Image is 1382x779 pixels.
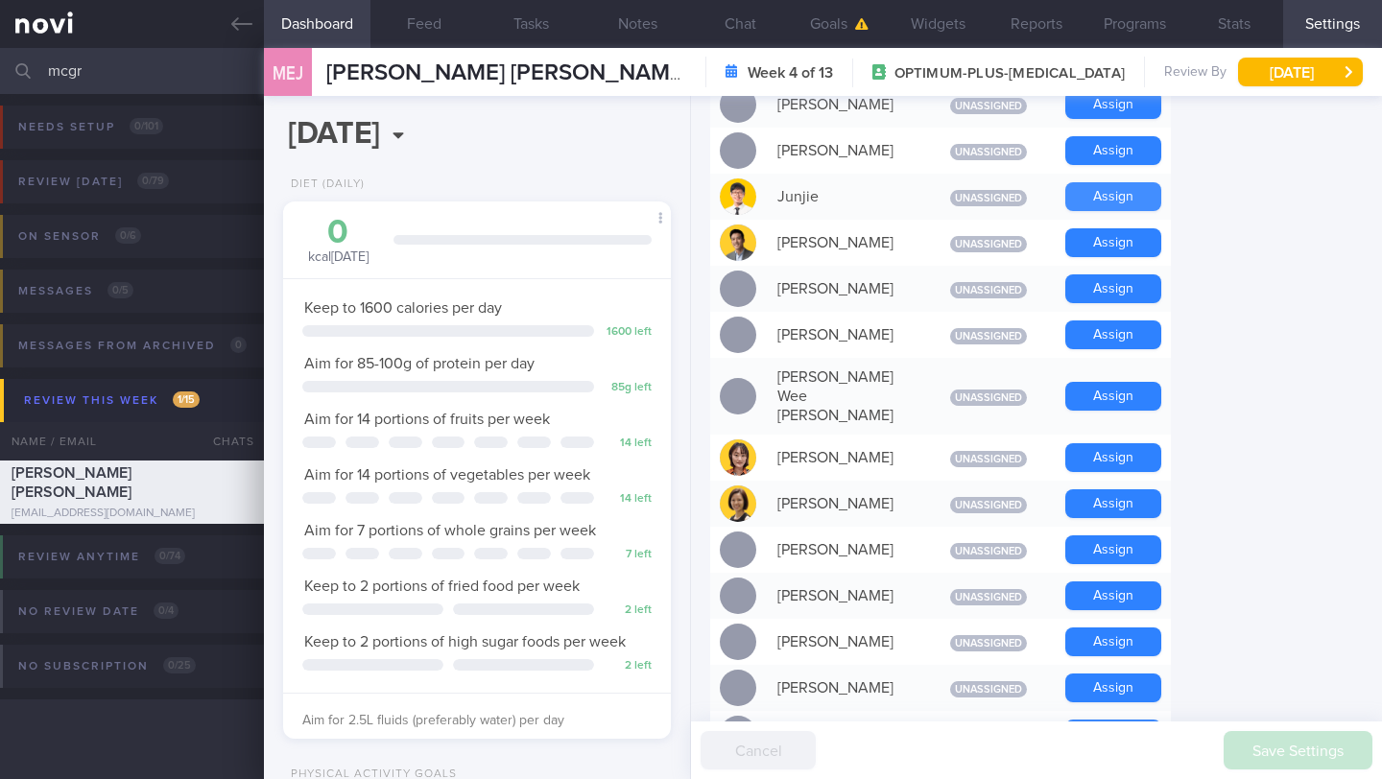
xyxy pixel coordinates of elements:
span: Unassigned [950,635,1027,651]
span: Keep to 2 portions of fried food per week [304,578,580,594]
div: [PERSON_NAME] [768,316,921,354]
button: Assign [1065,673,1161,702]
span: Unassigned [950,98,1027,114]
span: 0 / 25 [163,657,196,673]
span: Aim for 2.5L fluids (preferably water) per day [302,714,564,727]
span: Unassigned [950,543,1027,559]
button: Assign [1065,581,1161,610]
div: [PERSON_NAME] [768,85,921,124]
div: On sensor [13,224,146,249]
div: [PERSON_NAME] [768,438,921,477]
button: Assign [1065,535,1161,564]
div: [PERSON_NAME] [768,224,921,262]
span: 0 / 74 [155,548,185,564]
button: Assign [1065,136,1161,165]
div: [PERSON_NAME] [768,669,921,707]
span: Keep to 1600 calories per day [304,300,502,316]
span: Review By [1164,64,1227,82]
button: [DATE] [1238,58,1363,86]
span: 0 / 4 [154,602,179,619]
span: Unassigned [950,282,1027,298]
div: Messages from Archived [13,333,251,359]
div: [PERSON_NAME] [768,623,921,661]
div: 0 [302,216,374,249]
div: 7 left [604,548,652,562]
button: Assign [1065,720,1161,748]
span: Keep to 2 portions of high sugar foods per week [304,634,626,649]
div: [EMAIL_ADDRESS][DOMAIN_NAME] [12,507,252,521]
span: [PERSON_NAME] [PERSON_NAME] [326,61,689,84]
div: MEJ [259,36,317,110]
div: Needs setup [13,114,168,140]
div: [PERSON_NAME] [768,577,921,615]
div: No subscription [13,653,201,679]
span: 0 / 5 [107,282,133,298]
span: Unassigned [950,328,1027,344]
div: Messages [13,278,138,304]
div: [PERSON_NAME] [768,270,921,308]
button: Assign [1065,320,1161,349]
span: OPTIMUM-PLUS-[MEDICAL_DATA] [894,64,1125,83]
span: Aim for 14 portions of vegetables per week [304,467,590,483]
div: kcal [DATE] [302,216,374,267]
div: [PERSON_NAME] Wee [PERSON_NAME] [768,358,921,435]
span: Unassigned [950,497,1027,513]
div: Review anytime [13,544,190,570]
div: 14 left [604,437,652,451]
span: [PERSON_NAME] [PERSON_NAME] [12,465,131,500]
div: Diet (Daily) [283,177,365,192]
span: Unassigned [950,681,1027,697]
span: 0 / 101 [130,118,163,134]
div: 2 left [604,603,652,618]
div: Review [DATE] [13,169,174,195]
div: 2 left [604,659,652,673]
div: Junjie [768,177,921,216]
div: 1600 left [604,325,652,340]
button: Assign [1065,382,1161,411]
strong: Week 4 of 13 [748,63,833,83]
button: Assign [1065,274,1161,303]
span: Aim for 7 portions of whole grains per week [304,523,596,538]
div: Review this week [19,388,204,413]
button: Assign [1065,443,1161,472]
span: Aim for 85-100g of protein per day [304,356,535,371]
button: Assign [1065,228,1161,257]
div: [PERSON_NAME] [768,131,921,170]
button: Assign [1065,627,1161,656]
span: 0 / 79 [137,173,169,189]
span: Unassigned [950,389,1027,406]
span: Aim for 14 portions of fruits per week [304,412,550,427]
div: Salam [768,715,921,753]
div: [PERSON_NAME] [768,484,921,523]
span: 1 / 15 [173,391,200,408]
div: 85 g left [604,381,652,395]
span: 0 [230,337,247,353]
span: Unassigned [950,190,1027,206]
div: No review date [13,599,183,625]
button: Assign [1065,489,1161,518]
span: Unassigned [950,589,1027,605]
button: Assign [1065,90,1161,119]
div: 14 left [604,492,652,507]
span: Unassigned [950,144,1027,160]
div: Chats [187,422,264,460]
span: Unassigned [950,451,1027,467]
button: Assign [1065,182,1161,211]
span: 0 / 6 [115,227,141,244]
div: [PERSON_NAME] [768,531,921,569]
span: Unassigned [950,236,1027,252]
